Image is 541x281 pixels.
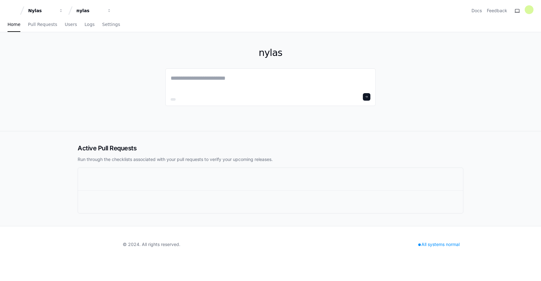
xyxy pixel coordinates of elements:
[28,23,57,26] span: Pull Requests
[8,18,20,32] a: Home
[74,5,114,16] button: nylas
[102,18,120,32] a: Settings
[8,23,20,26] span: Home
[65,23,77,26] span: Users
[78,144,463,153] h2: Active Pull Requests
[102,23,120,26] span: Settings
[85,23,95,26] span: Logs
[78,156,463,163] p: Run through the checklists associated with your pull requests to verify your upcoming releases.
[28,18,57,32] a: Pull Requests
[28,8,55,14] div: Nylas
[65,18,77,32] a: Users
[76,8,103,14] div: nylas
[471,8,482,14] a: Docs
[415,240,463,249] div: All systems normal
[487,8,507,14] button: Feedback
[165,47,376,58] h1: nylas
[26,5,66,16] button: Nylas
[85,18,95,32] a: Logs
[123,241,180,248] div: © 2024. All rights reserved.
